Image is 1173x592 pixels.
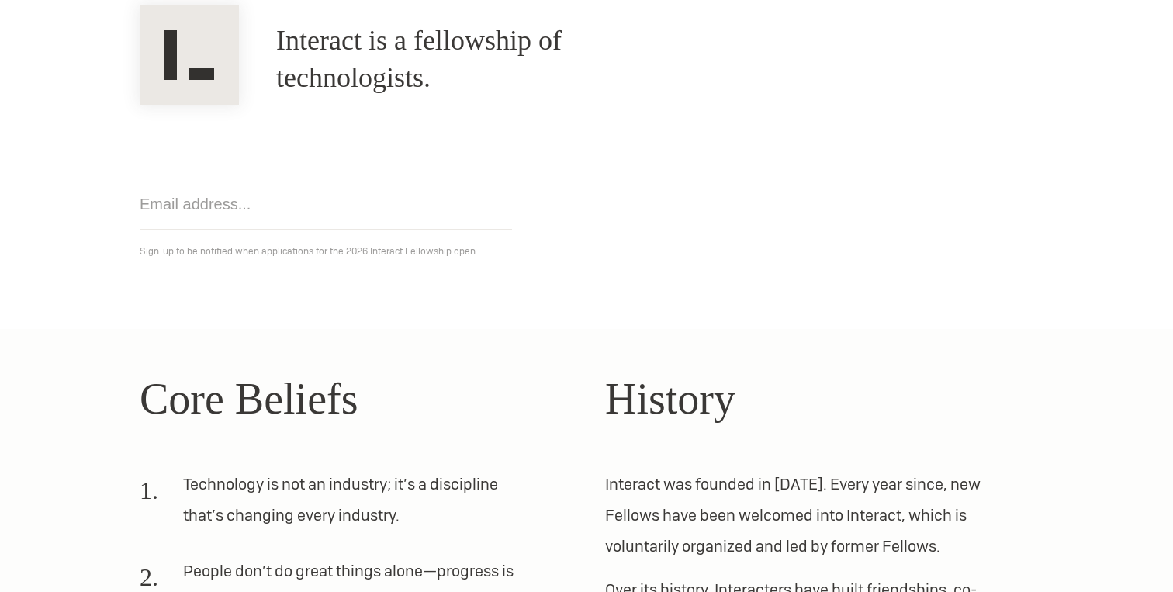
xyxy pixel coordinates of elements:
h2: History [605,366,1033,431]
li: Technology is not an industry; it’s a discipline that’s changing every industry. [140,469,531,543]
p: Sign-up to be notified when applications for the 2026 Interact Fellowship open. [140,242,1033,261]
h2: Core Beliefs [140,366,568,431]
h1: Interact is a fellowship of technologists. [276,23,695,97]
img: Interact Logo [140,5,239,105]
p: Interact was founded in [DATE]. Every year since, new Fellows have been welcomed into Interact, w... [605,469,1033,562]
input: Email address... [140,179,512,230]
